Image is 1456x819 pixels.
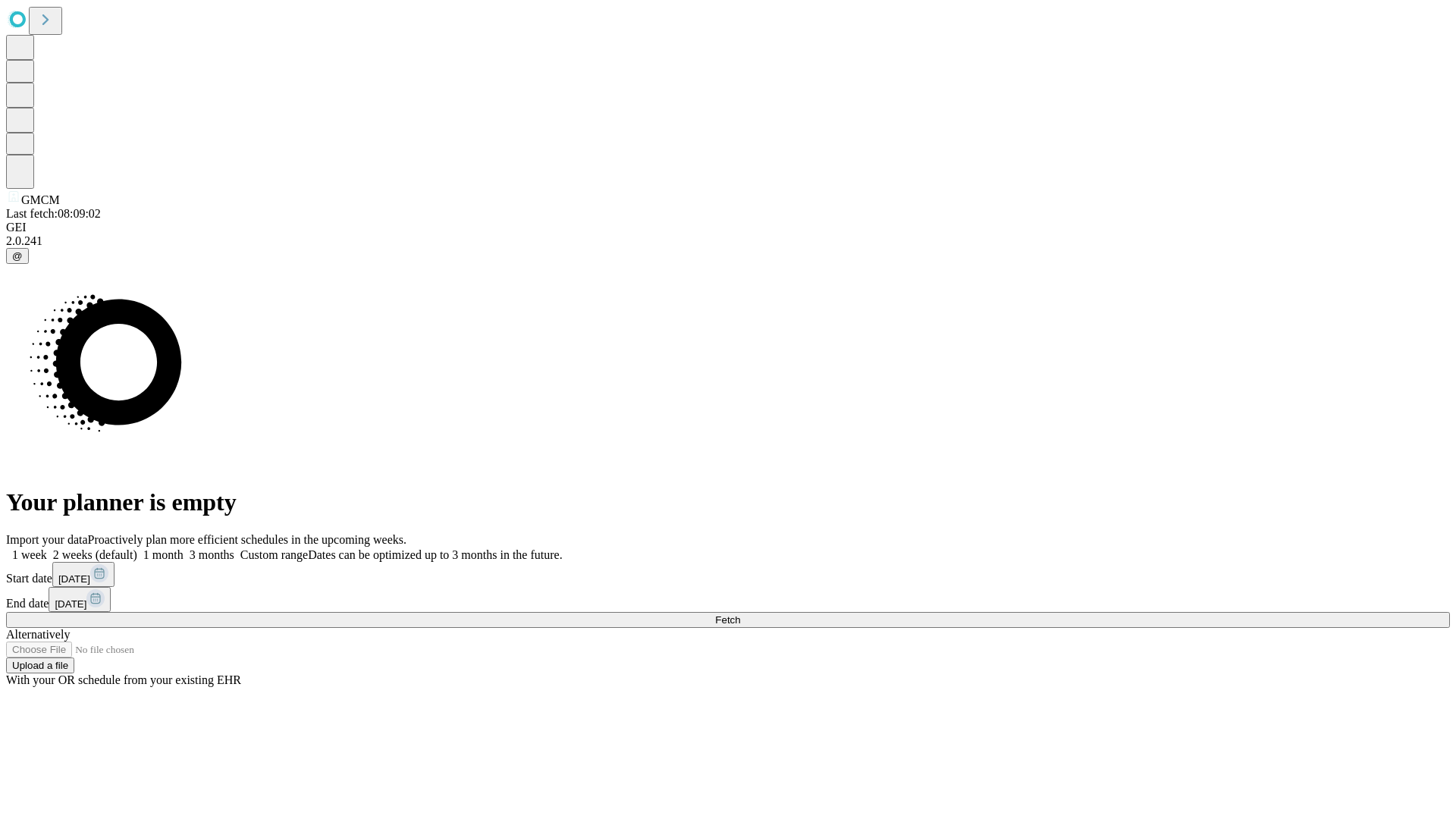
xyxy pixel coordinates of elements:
[58,573,90,585] span: [DATE]
[190,548,234,561] span: 3 months
[6,234,1450,248] div: 2.0.241
[6,562,1450,587] div: Start date
[6,533,88,546] span: Import your data
[12,548,47,561] span: 1 week
[6,587,1450,612] div: End date
[6,673,241,686] span: With your OR schedule from your existing EHR
[6,628,70,641] span: Alternatively
[49,587,111,612] button: [DATE]
[6,221,1450,234] div: GEI
[52,562,115,587] button: [DATE]
[240,548,308,561] span: Custom range
[6,612,1450,628] button: Fetch
[12,250,23,262] span: @
[143,548,184,561] span: 1 month
[53,548,137,561] span: 2 weeks (default)
[715,614,740,626] span: Fetch
[21,193,60,206] span: GMCM
[88,533,406,546] span: Proactively plan more efficient schedules in the upcoming weeks.
[6,207,101,220] span: Last fetch: 08:09:02
[308,548,562,561] span: Dates can be optimized up to 3 months in the future.
[55,598,86,610] span: [DATE]
[6,248,29,264] button: @
[6,657,74,673] button: Upload a file
[6,488,1450,516] h1: Your planner is empty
